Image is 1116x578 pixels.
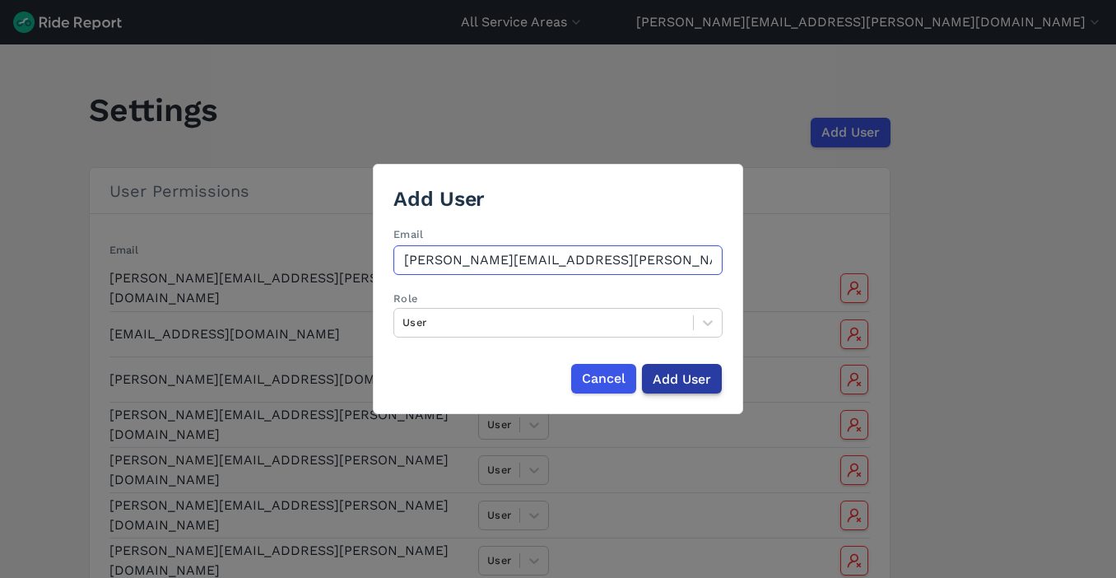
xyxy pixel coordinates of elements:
[642,364,722,394] input: Add User
[582,369,625,389] span: Cancel
[393,184,723,213] h3: Add User
[393,245,723,275] input: iona@sunnycity.gov
[393,292,417,305] label: Role
[393,226,723,242] label: Email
